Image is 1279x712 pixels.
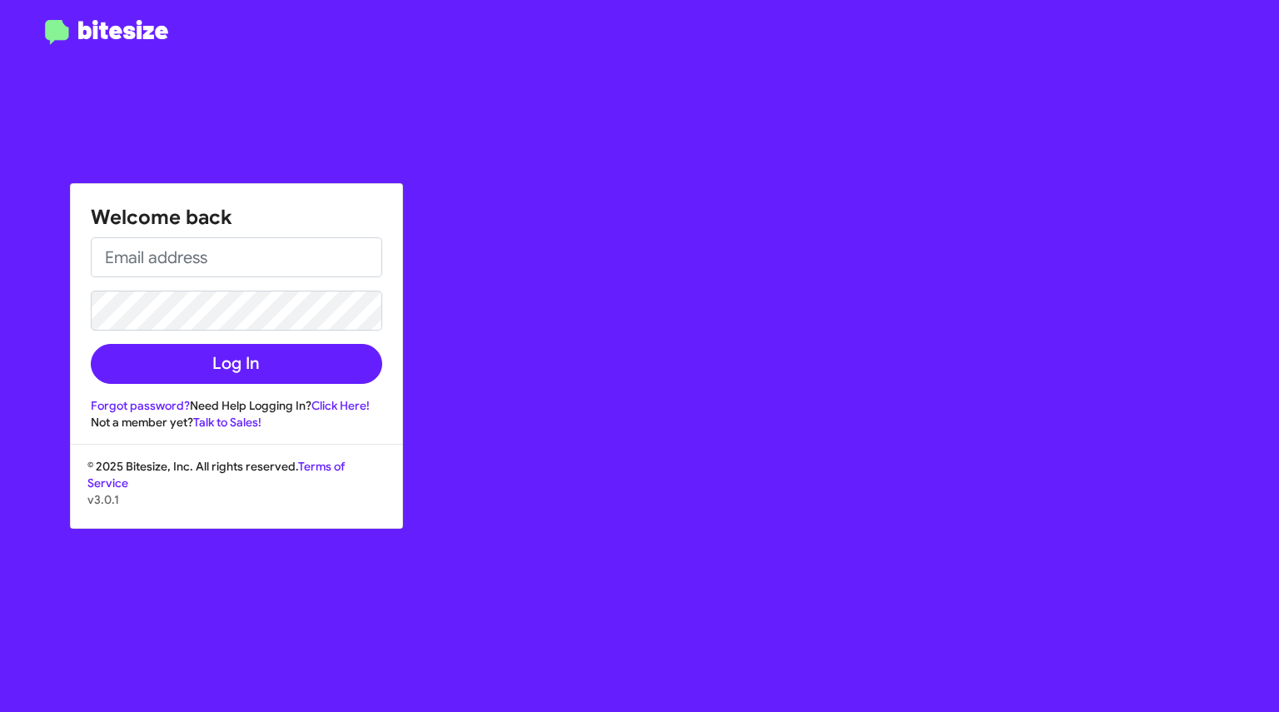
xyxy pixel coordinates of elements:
a: Forgot password? [91,398,190,413]
div: Not a member yet? [91,414,382,431]
a: Talk to Sales! [193,415,261,430]
a: Click Here! [311,398,370,413]
input: Email address [91,237,382,277]
h1: Welcome back [91,204,382,231]
p: v3.0.1 [87,491,386,508]
div: © 2025 Bitesize, Inc. All rights reserved. [71,458,402,528]
a: Terms of Service [87,459,345,490]
button: Log In [91,344,382,384]
div: Need Help Logging In? [91,397,382,414]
